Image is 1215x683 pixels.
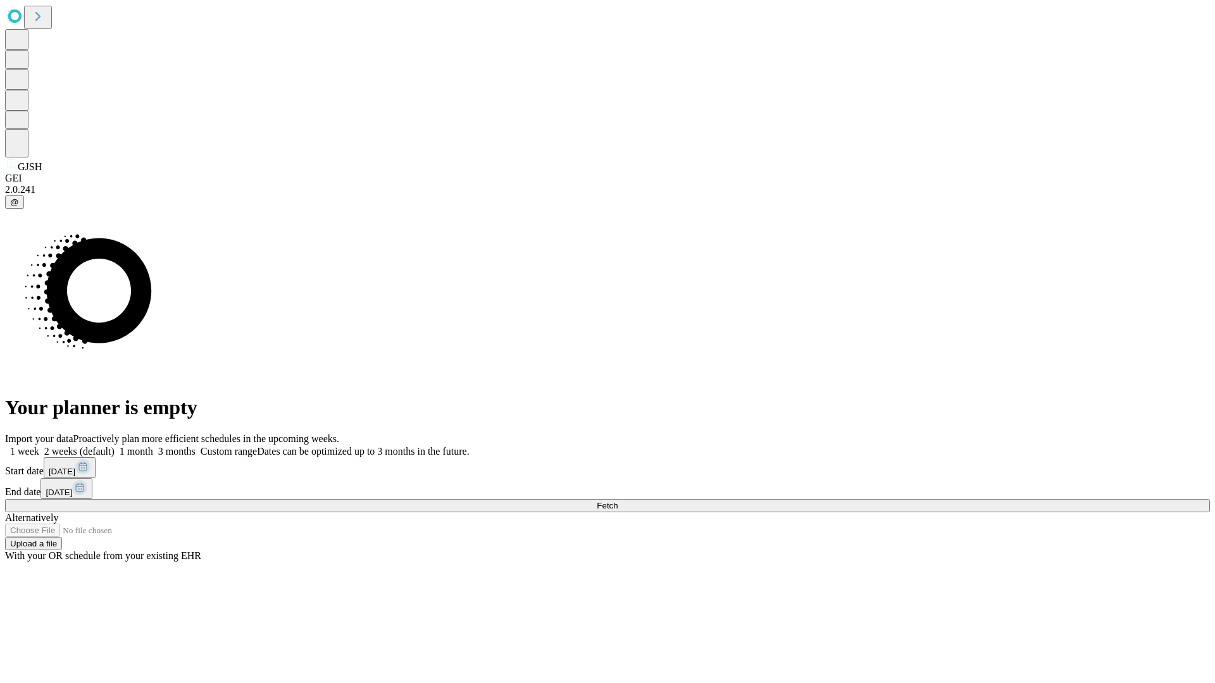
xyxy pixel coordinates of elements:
button: Upload a file [5,537,62,550]
div: End date [5,478,1210,499]
button: Fetch [5,499,1210,512]
span: Proactively plan more efficient schedules in the upcoming weeks. [73,433,339,444]
span: @ [10,197,19,207]
span: Fetch [597,501,618,510]
h1: Your planner is empty [5,396,1210,419]
button: [DATE] [40,478,92,499]
button: @ [5,195,24,209]
span: [DATE] [49,467,75,476]
span: GJSH [18,161,42,172]
span: Custom range [201,446,257,457]
div: Start date [5,457,1210,478]
span: [DATE] [46,488,72,497]
span: Dates can be optimized up to 3 months in the future. [257,446,469,457]
span: 1 month [120,446,153,457]
div: GEI [5,173,1210,184]
span: Alternatively [5,512,58,523]
button: [DATE] [44,457,96,478]
span: 2 weeks (default) [44,446,115,457]
span: 3 months [158,446,196,457]
span: 1 week [10,446,39,457]
span: Import your data [5,433,73,444]
div: 2.0.241 [5,184,1210,195]
span: With your OR schedule from your existing EHR [5,550,201,561]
